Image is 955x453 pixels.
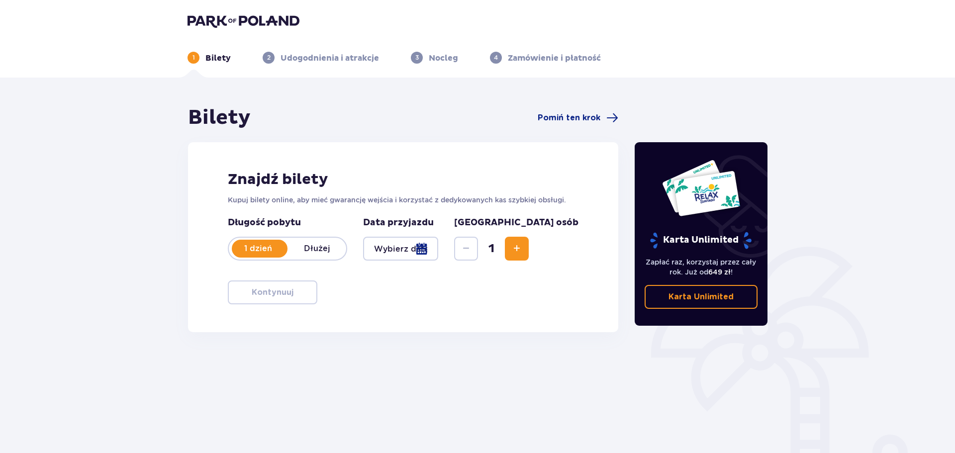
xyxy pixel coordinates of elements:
[480,241,503,256] span: 1
[645,257,758,277] p: Zapłać raz, korzystaj przez cały rok. Już od !
[188,14,299,28] img: Park of Poland logo
[228,280,317,304] button: Kontynuuj
[494,53,498,62] p: 4
[287,243,346,254] p: Dłużej
[668,291,734,302] p: Karta Unlimited
[281,53,379,64] p: Udogodnienia i atrakcje
[229,243,287,254] p: 1 dzień
[454,217,578,229] p: [GEOGRAPHIC_DATA] osób
[538,112,600,123] span: Pomiń ten krok
[649,232,753,249] p: Karta Unlimited
[205,53,231,64] p: Bilety
[415,53,419,62] p: 3
[508,53,601,64] p: Zamówienie i płatność
[454,237,478,261] button: Decrease
[228,170,578,189] h2: Znajdź bilety
[252,287,293,298] p: Kontynuuj
[538,112,618,124] a: Pomiń ten krok
[645,285,758,309] a: Karta Unlimited
[429,53,458,64] p: Nocleg
[505,237,529,261] button: Increase
[228,217,347,229] p: Długość pobytu
[708,268,731,276] span: 649 zł
[363,217,434,229] p: Data przyjazdu
[228,195,578,205] p: Kupuj bilety online, aby mieć gwarancję wejścia i korzystać z dedykowanych kas szybkiej obsługi.
[188,105,251,130] h1: Bilety
[192,53,195,62] p: 1
[267,53,271,62] p: 2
